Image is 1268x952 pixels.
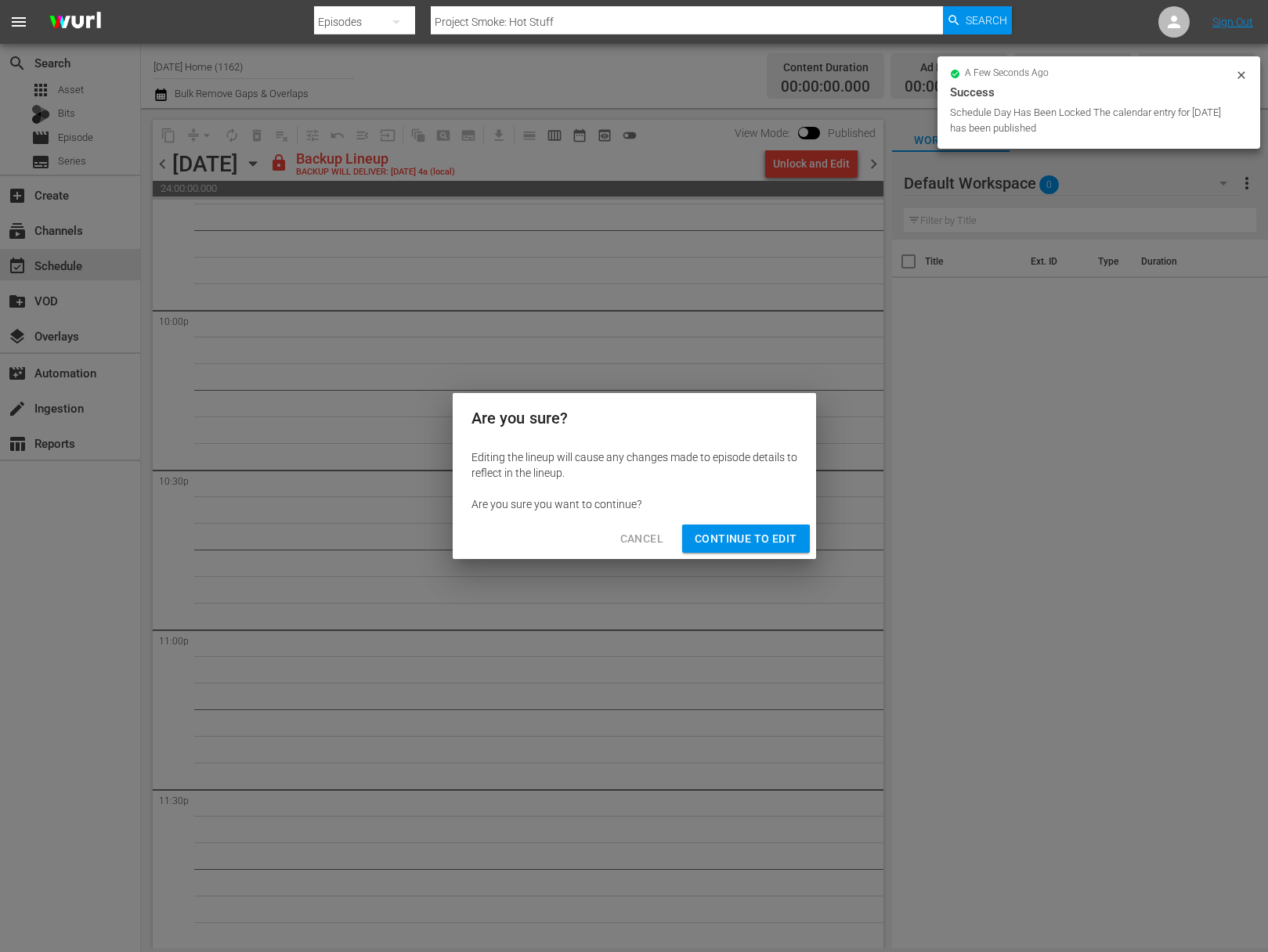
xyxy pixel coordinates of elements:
a: Sign Out [1212,16,1253,28]
span: Cancel [620,529,663,549]
button: Continue to Edit [682,525,809,554]
div: Editing the lineup will cause any changes made to episode details to reflect in the lineup. [471,449,797,481]
img: ans4CAIJ8jUAAAAAAAAAAAAAAAAAAAAAAAAgQb4GAAAAAAAAAAAAAAAAAAAAAAAAJMjXAAAAAAAAAAAAAAAAAAAAAAAAgAT5G... [38,4,113,41]
button: Cancel [608,525,676,554]
span: Search [966,6,1007,34]
span: menu [9,13,28,31]
h2: Are you sure? [471,406,797,431]
div: Success [950,83,1248,102]
div: Schedule Day Has Been Locked The calendar entry for [DATE] has been published [950,105,1231,136]
div: Are you sure you want to continue? [471,496,797,512]
span: Continue to Edit [695,529,797,549]
span: a few seconds ago [965,67,1049,80]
